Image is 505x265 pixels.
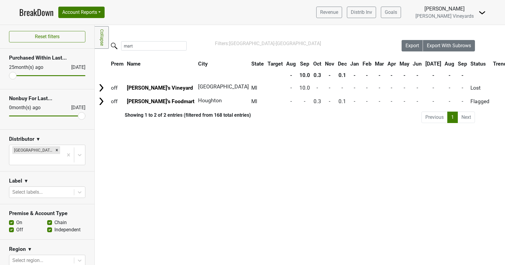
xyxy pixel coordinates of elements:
[386,70,397,81] th: -
[391,85,392,91] span: -
[24,177,29,185] span: ▼
[402,40,423,51] button: Export
[266,58,284,69] th: Target: activate to sort column ascending
[386,58,397,69] th: Apr: activate to sort column ascending
[329,85,330,91] span: -
[456,58,469,69] th: Sep: activate to sort column ascending
[109,58,125,69] th: Prem: activate to sort column ascending
[336,70,348,81] th: 0.1
[66,64,85,71] div: [DATE]
[415,5,474,13] div: [PERSON_NAME]
[469,58,491,69] th: Status: activate to sort column ascending
[290,85,292,91] span: -
[298,70,311,81] th: 10.0
[304,98,305,104] span: -
[423,40,475,51] button: Export With Subrows
[424,58,443,69] th: Jul: activate to sort column ascending
[95,26,109,49] a: Collapse
[97,83,106,92] img: Arrow right
[66,104,85,111] div: [DATE]
[456,70,469,81] th: -
[338,98,346,104] span: 0.1
[366,98,368,104] span: -
[12,146,54,154] div: [GEOGRAPHIC_DATA]-[GEOGRAPHIC_DATA]
[398,70,411,81] th: -
[411,58,423,69] th: Jun: activate to sort column ascending
[366,85,368,91] span: -
[111,61,124,67] span: Prem
[449,85,450,91] span: -
[314,98,321,104] span: 0.3
[16,219,22,226] label: On
[347,7,376,18] a: Distrib Inv
[433,85,434,91] span: -
[251,98,257,104] span: MI
[323,70,336,81] th: -
[374,58,386,69] th: Mar: activate to sort column ascending
[251,85,257,91] span: MI
[54,219,67,226] label: Chain
[127,61,141,67] span: Name
[470,61,486,67] span: Status
[198,84,249,90] span: [GEOGRAPHIC_DATA]
[349,58,360,69] th: Jan: activate to sort column ascending
[361,58,373,69] th: Feb: activate to sort column ascending
[417,98,418,104] span: -
[404,85,405,91] span: -
[427,43,471,48] span: Export With Subrows
[9,210,85,217] h3: Premise & Account Type
[215,40,385,47] div: Filters:
[449,98,450,104] span: -
[250,58,265,69] th: State: activate to sort column ascending
[312,58,323,69] th: Oct: activate to sort column ascending
[354,98,355,104] span: -
[9,246,26,252] h3: Region
[95,112,251,118] div: Showing 1 to 2 of 2 entries (filtered from 168 total entries)
[462,85,463,91] span: -
[9,136,34,142] h3: Distributor
[290,98,292,104] span: -
[443,58,456,69] th: Aug: activate to sort column ascending
[424,70,443,81] th: -
[197,58,246,69] th: City: activate to sort column ascending
[433,98,434,104] span: -
[411,70,423,81] th: -
[9,31,85,42] button: Reset filters
[109,81,125,94] td: off
[54,226,81,233] label: Independent
[391,98,392,104] span: -
[298,58,311,69] th: Sep: activate to sort column ascending
[19,6,54,19] a: BreakDown
[469,81,491,94] td: Lost
[417,85,418,91] span: -
[229,41,321,46] span: [GEOGRAPHIC_DATA]-[GEOGRAPHIC_DATA]
[341,85,343,91] span: -
[126,58,196,69] th: Name: activate to sort column ascending
[329,98,330,104] span: -
[127,98,194,104] a: [PERSON_NAME]'s Foodmart
[312,70,323,81] th: 0.3
[323,58,336,69] th: Nov: activate to sort column ascending
[479,9,486,16] img: Dropdown Menu
[317,85,318,91] span: -
[379,85,380,91] span: -
[109,95,125,108] td: off
[27,246,32,253] span: ▼
[285,58,297,69] th: Aug: activate to sort column ascending
[398,58,411,69] th: May: activate to sort column ascending
[9,64,57,71] div: 25 month(s) ago
[95,58,109,69] th: &nbsp;: activate to sort column ascending
[349,70,360,81] th: -
[198,97,222,103] span: Houghton
[127,85,193,91] a: [PERSON_NAME]'s Vineyard
[299,85,310,91] span: 10.0
[16,226,23,233] label: Off
[354,85,355,91] span: -
[381,7,401,18] a: Goals
[379,98,380,104] span: -
[36,136,41,143] span: ▼
[9,55,85,61] h3: Purchased Within Last...
[285,70,297,81] th: -
[443,70,456,81] th: -
[406,43,419,48] span: Export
